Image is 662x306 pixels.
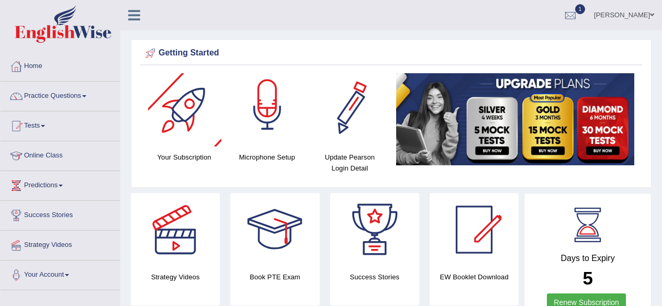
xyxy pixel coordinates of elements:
a: Strategy Videos [1,231,120,257]
a: Your Account [1,260,120,287]
a: Predictions [1,171,120,197]
h4: Microphone Setup [231,152,303,163]
h4: Your Subscription [148,152,220,163]
a: Success Stories [1,201,120,227]
a: Home [1,52,120,78]
a: Tests [1,111,120,138]
a: Practice Questions [1,82,120,108]
h4: Update Pearson Login Detail [313,152,386,174]
a: Online Class [1,141,120,167]
h4: Success Stories [330,271,419,282]
h4: EW Booklet Download [430,271,519,282]
h4: Days to Expiry [536,254,639,263]
span: 1 [575,4,586,14]
h4: Book PTE Exam [230,271,319,282]
div: Getting Started [143,46,639,61]
b: 5 [582,268,592,288]
img: small5.jpg [396,73,634,165]
h4: Strategy Videos [131,271,220,282]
